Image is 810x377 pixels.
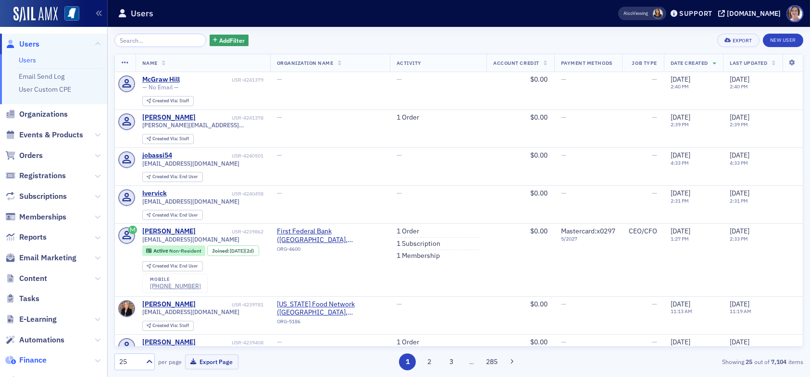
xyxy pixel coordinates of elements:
[207,245,259,256] div: Joined: 2025-08-11 00:00:00
[629,227,657,236] div: CEO/CFO
[142,160,239,167] span: [EMAIL_ADDRESS][DOMAIN_NAME]
[142,227,196,236] div: [PERSON_NAME]
[5,253,76,263] a: Email Marketing
[277,338,282,346] span: —
[174,153,263,159] div: USR-4240501
[397,252,440,260] a: 1 Membership
[142,189,167,198] div: lvervick
[19,150,43,161] span: Orders
[730,83,748,90] time: 2:40 PM
[653,9,663,19] span: Noma Burge
[632,60,657,66] span: Job Type
[197,340,263,346] div: USR-4239408
[142,338,196,347] div: [PERSON_NAME]
[19,109,68,120] span: Organizations
[718,10,784,17] button: [DOMAIN_NAME]
[530,151,548,159] span: $0.00
[219,36,245,45] span: Add Filter
[397,151,402,159] span: —
[19,130,83,140] span: Events & Products
[152,264,198,269] div: End User
[397,338,419,347] a: 1 Order
[277,318,383,328] div: ORG-5186
[181,77,263,83] div: USR-4241379
[652,151,657,159] span: —
[131,8,153,19] h1: Users
[671,308,692,315] time: 11:13 AM
[397,60,422,66] span: Activity
[230,248,254,254] div: (2d)
[277,227,383,244] a: First Federal Bank ([GEOGRAPHIC_DATA], [GEOGRAPHIC_DATA])
[19,212,66,222] span: Memberships
[730,159,748,166] time: 4:33 PM
[114,34,206,47] input: Search…
[142,300,196,309] a: [PERSON_NAME]
[277,75,282,84] span: —
[397,113,419,122] a: 1 Order
[185,354,238,369] button: Export Page
[277,300,383,317] a: [US_STATE] Food Network ([GEOGRAPHIC_DATA], [GEOGRAPHIC_DATA])
[5,212,66,222] a: Memberships
[770,357,788,366] strong: 7,104
[730,151,749,159] span: [DATE]
[277,151,282,159] span: —
[652,338,657,346] span: —
[19,273,47,284] span: Content
[19,232,47,243] span: Reports
[730,235,748,242] time: 2:33 PM
[150,282,201,290] div: [PHONE_NUMBER]
[212,248,230,254] span: Joined :
[277,300,383,317] span: Mississippi Food Network (Jackson, MS)
[397,300,402,308] span: —
[5,314,57,325] a: E-Learning
[142,96,194,106] div: Created Via: Staff
[483,353,500,370] button: 285
[277,189,282,197] span: —
[146,248,201,254] a: Active Non-Resident
[399,353,416,370] button: 1
[730,346,748,353] time: 2:31 PM
[142,113,196,122] a: [PERSON_NAME]
[671,83,689,90] time: 2:40 PM
[5,232,47,243] a: Reports
[19,72,64,81] a: Email Send Log
[5,273,47,284] a: Content
[730,338,749,346] span: [DATE]
[142,236,239,243] span: [EMAIL_ADDRESS][DOMAIN_NAME]
[152,136,189,142] div: Staff
[730,227,749,235] span: [DATE]
[671,197,689,204] time: 2:31 PM
[397,227,419,236] a: 1 Order
[679,9,712,18] div: Support
[493,60,539,66] span: Account Credit
[786,5,803,22] span: Profile
[530,227,548,235] span: $0.00
[561,151,566,159] span: —
[561,227,615,235] span: Mastercard : x0297
[230,247,245,254] span: [DATE]
[5,170,66,181] a: Registrations
[142,84,179,91] span: — No Email —
[169,247,201,254] span: Non-Resident
[277,60,334,66] span: Organization Name
[443,353,460,370] button: 3
[623,10,633,16] div: Also
[197,115,263,121] div: USR-4241378
[530,338,548,346] span: $0.00
[730,75,749,84] span: [DATE]
[561,189,566,197] span: —
[561,60,612,66] span: Payment Methods
[210,35,249,47] button: AddFilter
[421,353,438,370] button: 2
[152,213,198,218] div: End User
[671,60,708,66] span: Date Created
[465,357,478,366] span: …
[152,263,179,269] span: Created Via :
[5,293,39,304] a: Tasks
[277,113,282,122] span: —
[5,191,67,202] a: Subscriptions
[5,130,83,140] a: Events & Products
[19,170,66,181] span: Registrations
[142,151,172,160] div: jobassi54
[671,189,690,197] span: [DATE]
